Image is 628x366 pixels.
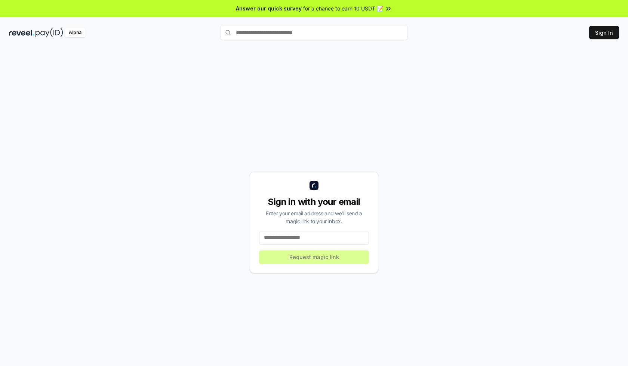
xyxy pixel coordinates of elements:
[310,181,318,190] img: logo_small
[259,209,369,225] div: Enter your email address and we’ll send a magic link to your inbox.
[36,28,63,37] img: pay_id
[259,196,369,208] div: Sign in with your email
[589,26,619,39] button: Sign In
[9,28,34,37] img: reveel_dark
[236,4,302,12] span: Answer our quick survey
[65,28,86,37] div: Alpha
[303,4,383,12] span: for a chance to earn 10 USDT 📝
